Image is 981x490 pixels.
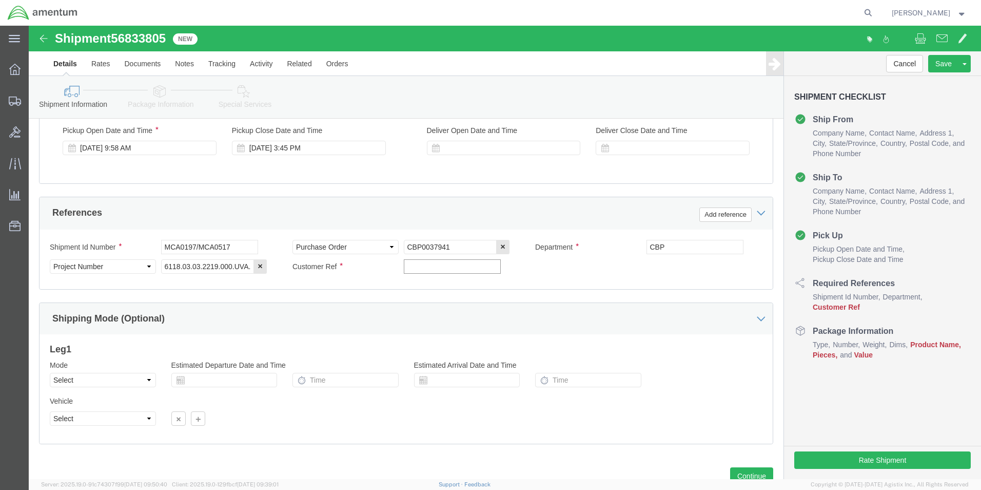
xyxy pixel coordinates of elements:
a: Feedback [464,481,490,487]
a: Support [439,481,464,487]
iframe: FS Legacy Container [29,26,981,479]
button: [PERSON_NAME] [891,7,967,19]
span: Copyright © [DATE]-[DATE] Agistix Inc., All Rights Reserved [811,480,969,489]
span: [DATE] 09:39:01 [237,481,279,487]
span: Client: 2025.19.0-129fbcf [172,481,279,487]
span: [DATE] 09:50:40 [124,481,167,487]
span: Valentin Ortega [892,7,950,18]
img: logo [7,5,78,21]
span: Server: 2025.19.0-91c74307f99 [41,481,167,487]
